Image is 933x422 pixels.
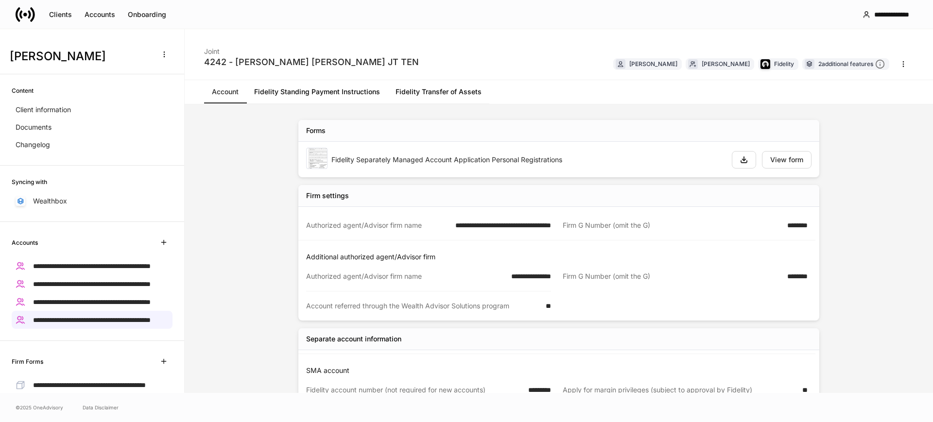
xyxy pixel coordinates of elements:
[306,334,401,344] div: Separate account information
[306,271,505,281] div: Authorized agent/Advisor firm name
[563,385,796,395] div: Apply for margin privileges (subject to approval by Fidelity)
[563,220,781,230] div: Firm G Number (omit the G)
[204,41,419,56] div: Joint
[306,191,349,201] div: Firm settings
[629,59,677,68] div: [PERSON_NAME]
[204,56,419,68] div: 4242 - [PERSON_NAME] [PERSON_NAME] JT TEN
[49,11,72,18] div: Clients
[12,101,173,118] a: Client information
[306,252,815,262] p: Additional authorized agent/Advisor firm
[818,59,885,69] div: 2 additional features
[246,80,388,103] a: Fidelity Standing Payment Instructions
[204,80,246,103] a: Account
[85,11,115,18] div: Accounts
[12,177,47,186] h6: Syncing with
[12,192,173,210] a: Wealthbox
[16,140,50,150] p: Changelog
[128,11,166,18] div: Onboarding
[16,122,52,132] p: Documents
[16,404,63,411] span: © 2025 OneAdvisory
[306,385,522,395] div: Fidelity account number (not required for new accounts)
[306,366,815,375] p: SMA account
[306,126,326,135] div: Forms
[702,59,750,68] div: [PERSON_NAME]
[43,7,78,22] button: Clients
[12,118,173,136] a: Documents
[563,271,781,282] div: Firm G Number (omit the G)
[331,155,724,165] div: Fidelity Separately Managed Account Application Personal Registrations
[762,151,812,169] button: View form
[12,136,173,153] a: Changelog
[78,7,121,22] button: Accounts
[16,105,71,115] p: Client information
[12,86,34,95] h6: Content
[12,238,38,247] h6: Accounts
[33,196,67,206] p: Wealthbox
[770,156,803,163] div: View form
[306,220,449,230] div: Authorized agent/Advisor firm name
[774,59,794,68] div: Fidelity
[306,301,540,311] div: Account referred through the Wealth Advisor Solutions program
[12,357,43,366] h6: Firm Forms
[121,7,173,22] button: Onboarding
[83,404,119,411] a: Data Disclaimer
[10,49,150,64] h3: [PERSON_NAME]
[388,80,489,103] a: Fidelity Transfer of Assets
